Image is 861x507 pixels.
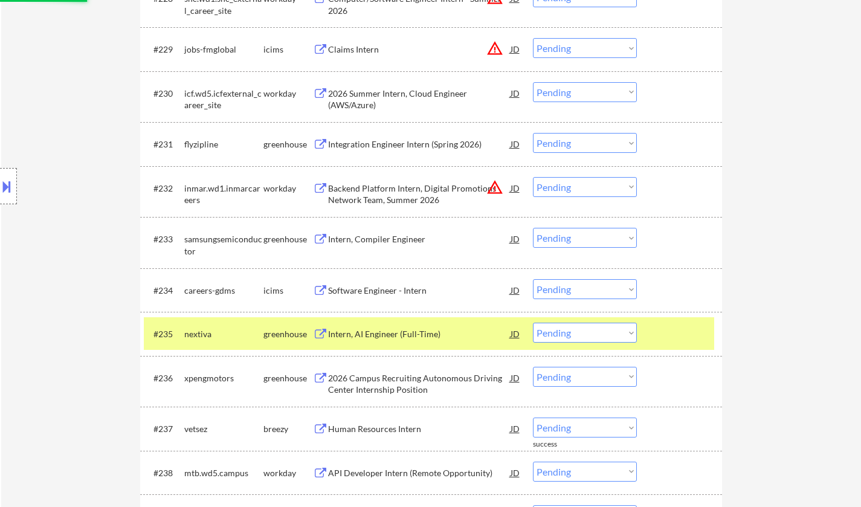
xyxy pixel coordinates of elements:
div: Integration Engineer Intern (Spring 2026) [328,138,511,150]
div: Software Engineer - Intern [328,285,511,297]
div: Backend Platform Intern, Digital Promotions Network Team, Summer 2026 [328,182,511,206]
div: #229 [153,44,175,56]
div: #236 [153,372,175,384]
div: 2026 Campus Recruiting Autonomous Driving Center Internship Position [328,372,511,396]
div: icims [263,285,313,297]
div: JD [509,367,521,389]
div: JD [509,177,521,199]
div: Human Resources Intern [328,423,511,435]
button: warning_amber [486,179,503,196]
div: workday [263,182,313,195]
div: Claims Intern [328,44,511,56]
div: 2026 Summer Intern, Cloud Engineer (AWS/Azure) [328,88,511,111]
div: API Developer Intern (Remote Opportunity) [328,467,511,479]
div: workday [263,88,313,100]
div: JD [509,38,521,60]
div: JD [509,133,521,155]
div: #235 [153,328,175,340]
div: success [533,439,581,450]
div: jobs-fmglobal [184,44,263,56]
div: greenhouse [263,138,313,150]
button: warning_amber [486,40,503,57]
div: #237 [153,423,175,435]
div: JD [509,82,521,104]
div: JD [509,418,521,439]
div: JD [509,323,521,344]
div: samsungsemiconductor [184,233,263,257]
div: greenhouse [263,372,313,384]
div: icf.wd5.icfexternal_career_site [184,88,263,111]
div: breezy [263,423,313,435]
div: nextiva [184,328,263,340]
div: icims [263,44,313,56]
div: careers-gdms [184,285,263,297]
div: greenhouse [263,233,313,245]
div: vetsez [184,423,263,435]
div: JD [509,279,521,301]
div: #238 [153,467,175,479]
div: xpengmotors [184,372,263,384]
div: JD [509,228,521,250]
div: JD [509,462,521,483]
div: workday [263,467,313,479]
div: greenhouse [263,328,313,340]
div: Intern, AI Engineer (Full-Time) [328,328,511,340]
div: flyzipline [184,138,263,150]
div: Intern, Compiler Engineer [328,233,511,245]
div: inmar.wd1.inmarcareers [184,182,263,206]
div: mtb.wd5.campus [184,467,263,479]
